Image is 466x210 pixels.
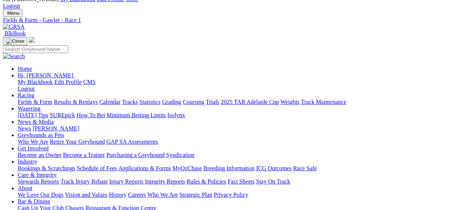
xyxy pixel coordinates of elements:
a: Track Injury Rebate [60,178,108,185]
div: About [18,192,463,198]
a: Results & Replays [54,99,98,105]
a: Stewards Reports [18,178,59,185]
a: 2025 TAB Adelaide Cup [221,99,279,105]
div: Care & Integrity [18,178,463,185]
input: Search [3,45,68,53]
img: Close [6,38,24,44]
a: Racing [18,92,34,98]
a: BlkBook [3,30,26,36]
a: Vision and Values [65,192,107,198]
a: Trials [206,99,219,105]
a: Coursing [183,99,204,105]
a: Get Involved [18,145,49,151]
a: We Love Our Dogs [18,192,63,198]
a: Strategic Plan [179,192,212,198]
a: Fact Sheets [228,178,255,185]
a: How To Bet [77,112,105,118]
a: Purchasing a Greyhound [106,152,165,158]
a: News [18,125,31,132]
a: Bookings & Scratchings [18,165,75,171]
a: Track Maintenance [301,99,346,105]
div: Greyhounds as Pets [18,139,463,145]
a: Logout [3,3,20,9]
a: Wagering [18,105,41,112]
a: Stay On Track [256,178,290,185]
a: ICG Outcomes [256,165,291,171]
img: GRSA [3,24,25,30]
a: Careers [128,192,146,198]
a: Grading [162,99,181,105]
a: Retire Your Greyhound [50,139,105,145]
a: SUREpick [50,112,75,118]
a: My Blackbook [18,79,53,85]
a: Injury Reports [109,178,143,185]
a: Schedule of Fees [77,165,117,171]
a: CMS [83,79,96,85]
a: Weights [280,99,299,105]
a: Syndication [166,152,194,158]
a: Calendar [99,99,120,105]
a: Integrity Reports [145,178,185,185]
div: Industry [18,165,463,172]
a: Logout [18,85,35,92]
div: Racing [18,99,463,105]
a: Isolynx [167,112,185,118]
a: GAP SA Assessments [106,139,158,145]
a: Breeding Information [203,165,255,171]
a: Rules & Policies [186,178,226,185]
a: Who We Are [147,192,178,198]
a: Who We Are [18,139,48,145]
a: Privacy Policy [214,192,248,198]
a: Fields & Form - Gawler - Race 1 [3,17,463,24]
img: Search [3,53,25,60]
a: [PERSON_NAME] [32,125,79,132]
a: [DATE] Tips [18,112,48,118]
a: Statistics [139,99,161,105]
a: Become a Trainer [63,152,105,158]
span: BlkBook [4,30,26,36]
span: Hi, [PERSON_NAME] [18,72,73,78]
div: Wagering [18,112,463,119]
a: Edit Profile [55,79,82,85]
span: Menu [7,10,20,16]
div: Hi, [PERSON_NAME] [18,79,463,92]
a: About [18,185,32,191]
a: Care & Integrity [18,172,57,178]
div: Get Involved [18,152,463,158]
button: Toggle navigation [3,37,27,45]
a: Applications & Forms [118,165,171,171]
a: Industry [18,158,37,165]
a: Become an Owner [18,152,62,158]
div: News & Media [18,125,463,132]
img: logo-grsa-white.png [29,37,35,43]
a: MyOzChase [172,165,202,171]
a: Tracks [122,99,138,105]
a: Greyhounds as Pets [18,132,64,138]
a: Hi, [PERSON_NAME] [18,72,75,78]
a: Race Safe [293,165,316,171]
a: Bar & Dining [18,198,50,204]
a: Fields & Form [18,99,52,105]
a: Minimum Betting Limits [106,112,166,118]
a: Home [18,66,32,72]
a: News & Media [18,119,54,125]
a: History [109,192,126,198]
button: Toggle navigation [3,9,22,17]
